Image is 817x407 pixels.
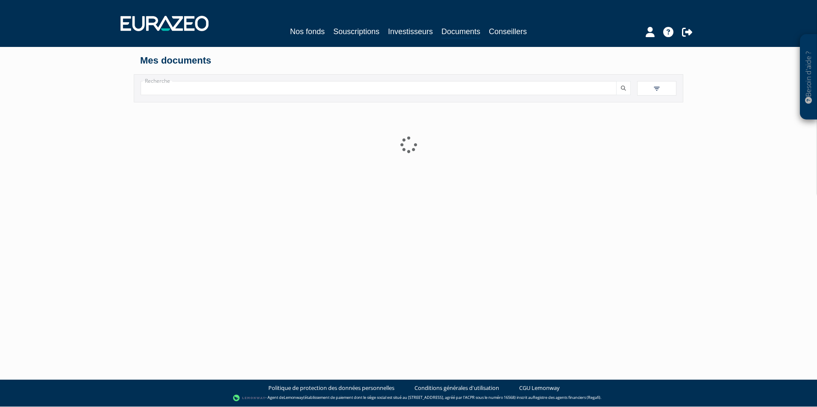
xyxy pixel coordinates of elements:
a: Politique de protection des données personnelles [268,384,394,392]
input: Recherche [141,81,617,95]
p: Besoin d'aide ? [804,39,814,116]
img: 1732889491-logotype_eurazeo_blanc_rvb.png [120,16,209,31]
img: logo-lemonway.png [233,394,266,402]
a: Registre des agents financiers (Regafi) [533,395,600,401]
a: Conseillers [489,26,527,38]
a: Nos fonds [290,26,325,38]
h4: Mes documents [140,55,677,66]
img: filter.svg [653,85,661,93]
a: Conditions générales d'utilisation [414,384,499,392]
a: Investisseurs [388,26,433,38]
a: Documents [441,26,480,39]
a: Souscriptions [333,26,379,38]
a: CGU Lemonway [519,384,560,392]
a: Lemonway [284,395,303,401]
div: - Agent de (établissement de paiement dont le siège social est situé au [STREET_ADDRESS], agréé p... [9,394,808,402]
